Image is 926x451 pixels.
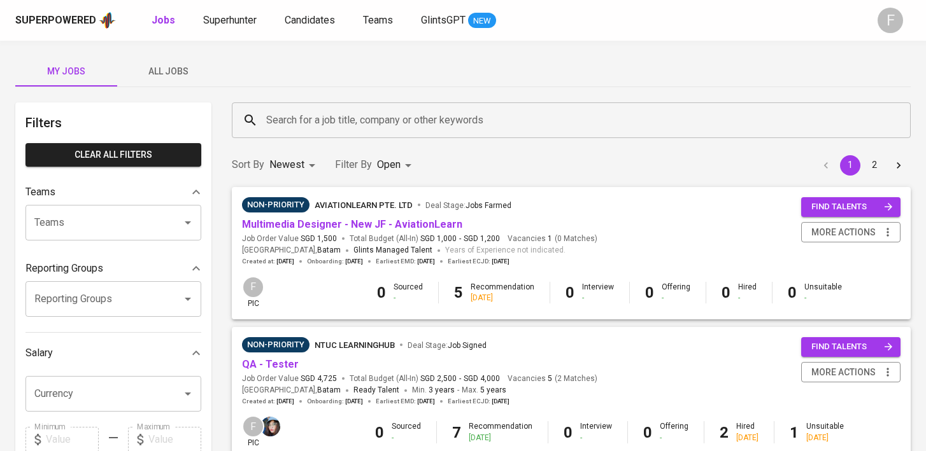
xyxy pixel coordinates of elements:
[429,385,455,394] span: 3 years
[720,424,729,441] b: 2
[25,143,201,167] button: Clear All filters
[242,337,310,352] div: Sufficient Talents in Pipeline
[242,415,264,438] div: F
[376,397,435,406] span: Earliest EMD :
[448,341,487,350] span: Job Signed
[394,293,423,303] div: -
[814,155,911,176] nav: pagination navigation
[317,244,341,257] span: Batam
[242,218,462,230] a: Multimedia Designer - New JF - AviationLearn
[307,397,363,406] span: Onboarding :
[363,13,395,29] a: Teams
[335,157,372,172] p: Filter By
[242,338,310,351] span: Non-Priority
[804,293,842,303] div: -
[582,293,614,303] div: -
[492,397,509,406] span: [DATE]
[242,257,294,266] span: Created at :
[242,198,310,211] span: Non-Priority
[420,233,457,244] span: SGD 1,000
[412,385,455,394] span: Min.
[417,397,435,406] span: [DATE]
[345,397,363,406] span: [DATE]
[464,233,500,244] span: SGD 1,200
[421,14,466,26] span: GlintsGPT
[350,373,500,384] span: Total Budget (All-In)
[25,256,201,281] div: Reporting Groups
[203,13,259,29] a: Superhunter
[15,13,96,28] div: Superpowered
[811,200,893,214] span: find talents
[790,424,799,441] b: 1
[276,257,294,266] span: [DATE]
[394,282,423,303] div: Sourced
[377,158,401,170] span: Open
[454,284,463,302] b: 5
[468,15,496,27] span: NEW
[811,225,876,240] span: more actions
[811,340,893,354] span: find talents
[459,373,461,384] span: -
[242,397,294,406] span: Created at :
[242,276,264,298] div: F
[242,276,264,309] div: pic
[242,384,341,397] span: [GEOGRAPHIC_DATA] ,
[363,14,393,26] span: Teams
[375,424,384,441] b: 0
[408,341,487,350] span: Deal Stage :
[15,11,116,30] a: Superpoweredapp logo
[376,257,435,266] span: Earliest EMD :
[462,385,506,394] span: Max.
[546,233,552,244] span: 1
[457,384,459,397] span: -
[242,373,337,384] span: Job Order Value
[788,284,797,302] b: 0
[738,282,757,303] div: Hired
[662,293,690,303] div: -
[480,385,506,394] span: 5 years
[580,433,612,443] div: -
[179,290,197,308] button: Open
[806,433,844,443] div: [DATE]
[232,157,264,172] p: Sort By
[25,340,201,366] div: Salary
[377,284,386,302] b: 0
[564,424,573,441] b: 0
[242,197,310,212] div: Sufficient Talents in Pipeline
[840,155,860,176] button: page 1
[301,373,337,384] span: SGD 4,725
[23,64,110,80] span: My Jobs
[315,340,395,350] span: NTUC LearningHub
[242,244,341,257] span: [GEOGRAPHIC_DATA] ,
[888,155,909,176] button: Go to next page
[801,362,901,383] button: more actions
[179,214,197,232] button: Open
[804,282,842,303] div: Unsuitable
[242,233,337,244] span: Job Order Value
[353,246,432,254] span: Glints Managed Talent
[179,385,197,403] button: Open
[36,147,191,163] span: Clear All filters
[301,233,337,244] span: SGD 1,500
[25,345,53,361] p: Salary
[276,397,294,406] span: [DATE]
[466,201,511,210] span: Jobs Farmed
[269,157,304,172] p: Newest
[353,385,399,394] span: Ready Talent
[269,153,320,177] div: Newest
[242,358,299,370] a: QA - Tester
[643,424,652,441] b: 0
[377,153,416,177] div: Open
[736,433,759,443] div: [DATE]
[722,284,730,302] b: 0
[152,14,175,26] b: Jobs
[582,282,614,303] div: Interview
[580,421,612,443] div: Interview
[242,415,264,448] div: pic
[203,14,257,26] span: Superhunter
[417,257,435,266] span: [DATE]
[392,433,421,443] div: -
[25,184,55,200] p: Teams
[448,257,509,266] span: Earliest ECJD :
[307,257,363,266] span: Onboarding :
